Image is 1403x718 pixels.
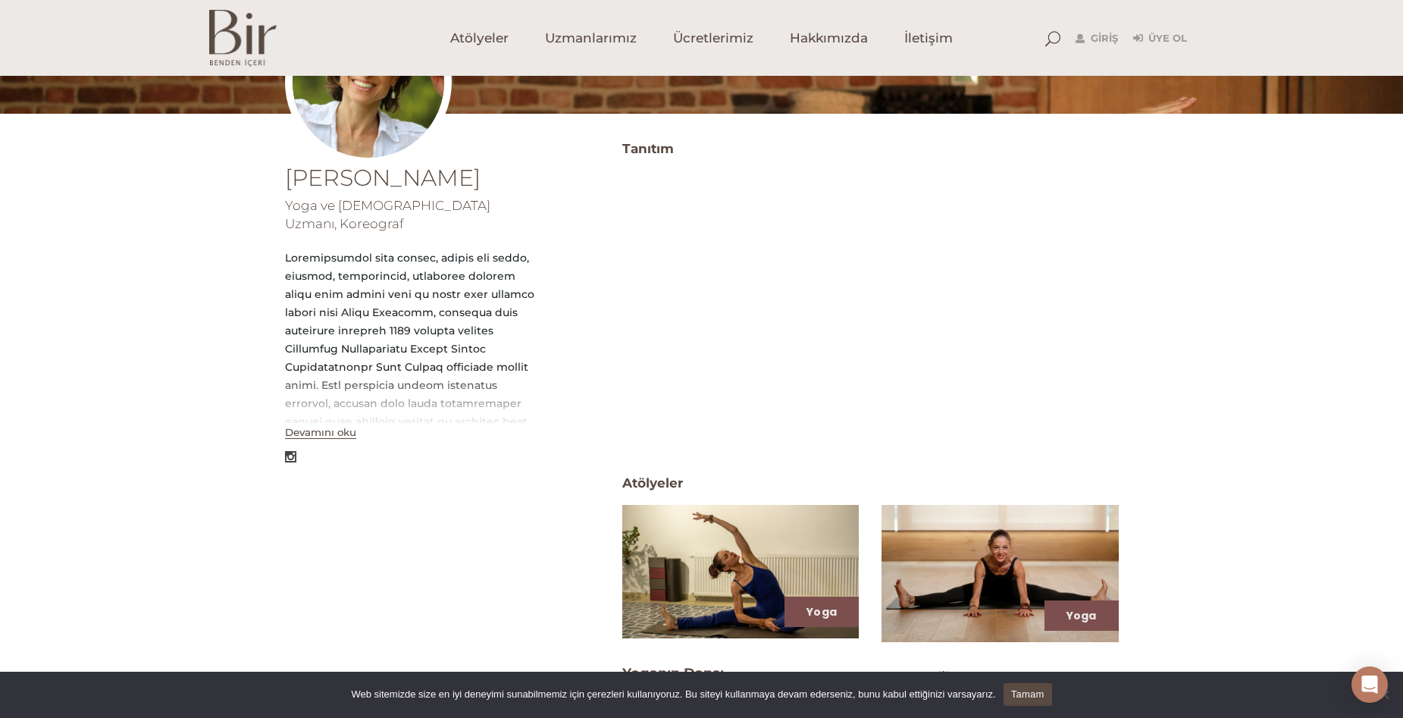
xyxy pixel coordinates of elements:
div: Open Intercom Messenger [1351,666,1388,703]
h3: Tanıtım [622,136,1119,161]
span: Web sitemizde size en iyi deneyimi sunabilmemiz için çerezleri kullanıyoruz. Bu siteyi kullanmaya... [351,687,995,702]
span: Hakkımızda [790,30,868,47]
a: Giriş [1076,30,1118,48]
a: Yoganın Dansı [622,665,724,682]
span: İletişim [904,30,953,47]
a: Tamam [1004,683,1052,706]
span: Atölyeler [622,448,683,495]
span: Yoga ve [DEMOGRAPHIC_DATA] Uzmanı, Koreograf [285,198,490,231]
span: Atölyeler [450,30,509,47]
a: Yoga [806,604,837,619]
a: Yoga [1066,608,1097,623]
h1: [PERSON_NAME] [285,167,539,190]
a: Üye Ol [1133,30,1187,48]
span: Ücretlerimiz [673,30,753,47]
button: Devamını oku [285,426,356,439]
span: Uzmanlarımız [545,30,637,47]
a: Ayurvedik Yoga [882,669,994,685]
